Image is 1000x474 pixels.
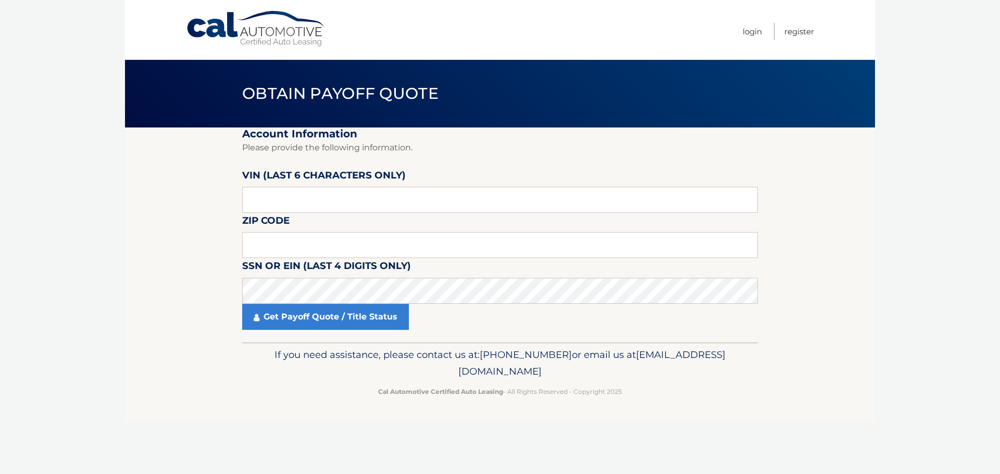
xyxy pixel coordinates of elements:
span: Obtain Payoff Quote [242,84,439,103]
p: - All Rights Reserved - Copyright 2025 [249,386,751,397]
p: If you need assistance, please contact us at: or email us at [249,347,751,380]
p: Please provide the following information. [242,140,758,155]
strong: Cal Automotive Certified Auto Leasing [378,388,503,395]
a: Get Payoff Quote / Title Status [242,304,409,330]
label: SSN or EIN (last 4 digits only) [242,258,411,277]
span: [PHONE_NUMBER] [480,349,572,361]
a: Cal Automotive [186,10,327,47]
label: Zip Code [242,213,290,232]
label: VIN (last 6 characters only) [242,168,406,187]
h2: Account Information [242,127,758,140]
a: Register [784,23,814,40]
a: Login [743,23,762,40]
